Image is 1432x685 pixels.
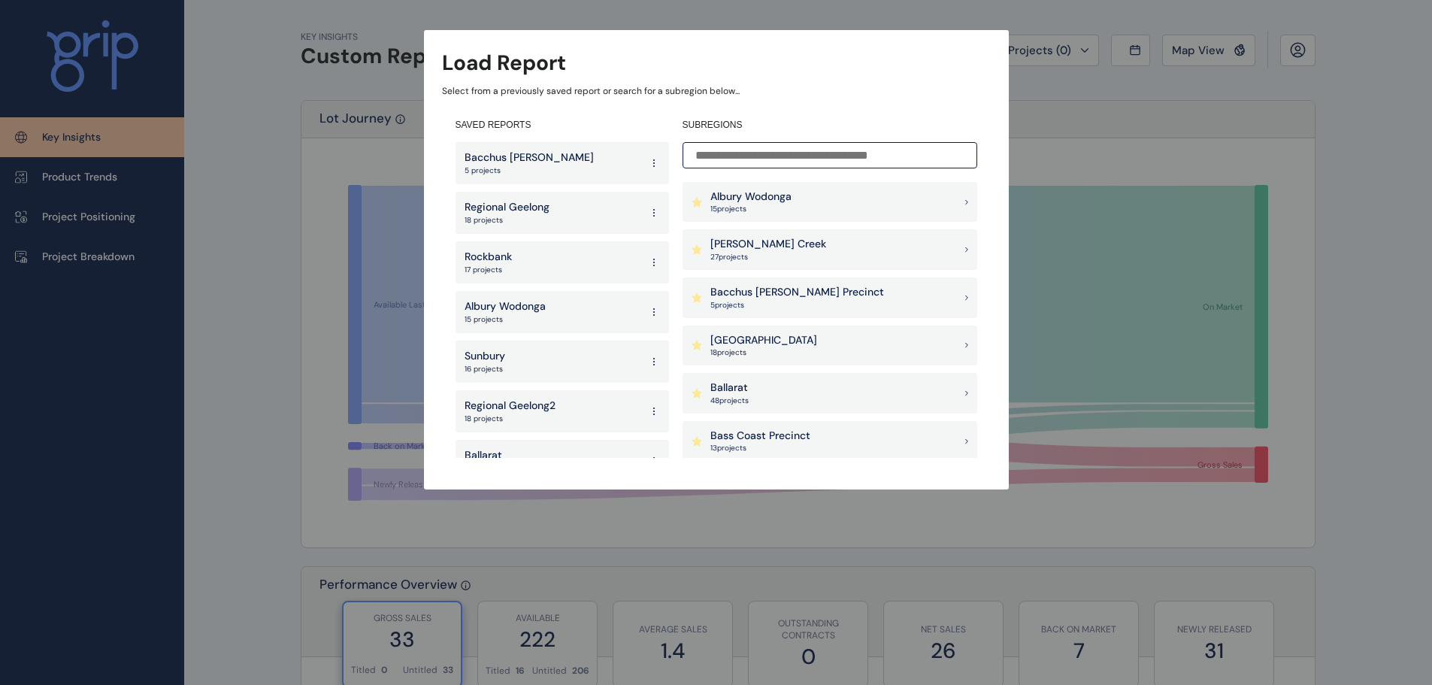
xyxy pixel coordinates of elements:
[465,150,594,165] p: Bacchus [PERSON_NAME]
[710,380,749,396] p: Ballarat
[710,443,810,453] p: 13 project s
[710,252,826,262] p: 27 project s
[465,215,549,226] p: 18 projects
[710,333,817,348] p: [GEOGRAPHIC_DATA]
[710,396,749,406] p: 48 project s
[442,85,991,98] p: Select from a previously saved report or search for a subregion below...
[683,119,977,132] h4: SUBREGIONS
[465,265,512,275] p: 17 projects
[710,347,817,358] p: 18 project s
[465,314,546,325] p: 15 projects
[465,165,594,176] p: 5 projects
[465,200,549,215] p: Regional Geelong
[465,414,556,424] p: 18 projects
[465,349,505,364] p: Sunbury
[710,300,884,311] p: 5 project s
[710,237,826,252] p: [PERSON_NAME] Creek
[465,448,505,463] p: Ballarat
[710,285,884,300] p: Bacchus [PERSON_NAME] Precinct
[710,204,792,214] p: 15 project s
[465,299,546,314] p: Albury Wodonga
[465,364,505,374] p: 16 projects
[710,189,792,205] p: Albury Wodonga
[456,119,669,132] h4: SAVED REPORTS
[442,48,566,77] h3: Load Report
[465,250,512,265] p: Rockbank
[710,429,810,444] p: Bass Coast Precinct
[465,399,556,414] p: Regional Geelong2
